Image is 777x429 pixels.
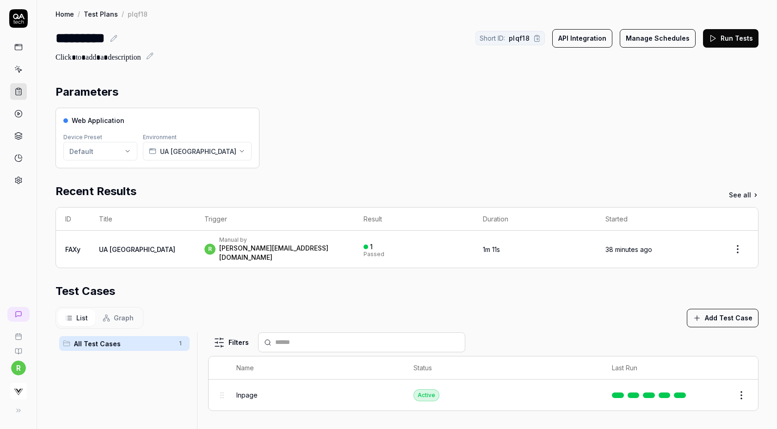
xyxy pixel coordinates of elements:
[128,9,148,18] div: plqf18
[413,389,439,401] div: Active
[175,338,186,349] span: 1
[603,356,699,380] th: Last Run
[354,208,474,231] th: Result
[208,333,254,352] button: Filters
[160,147,236,156] span: UA [GEOGRAPHIC_DATA]
[596,208,717,231] th: Started
[236,390,258,400] span: Inpage
[729,190,758,200] a: See all
[209,380,758,411] tr: InpageActive
[76,313,88,323] span: List
[4,340,33,355] a: Documentation
[483,245,500,253] time: 1m 11s
[84,9,118,18] a: Test Plans
[72,116,124,125] span: Web Application
[219,236,345,244] div: Manual by
[474,208,597,231] th: Duration
[90,208,195,231] th: Title
[10,383,27,399] img: Virtusize Logo
[219,244,345,262] div: [PERSON_NAME][EMAIL_ADDRESS][DOMAIN_NAME]
[703,29,758,48] button: Run Tests
[7,307,30,322] a: New conversation
[122,9,124,18] div: /
[11,361,26,375] button: r
[605,245,652,253] time: 38 minutes ago
[55,283,115,300] h2: Test Cases
[55,84,118,100] h2: Parameters
[552,29,612,48] button: API Integration
[114,313,134,323] span: Graph
[227,356,405,380] th: Name
[65,245,80,253] a: FAXy
[99,245,175,253] a: UA [GEOGRAPHIC_DATA]
[143,134,177,141] label: Environment
[195,208,354,231] th: Trigger
[509,33,530,43] span: plqf18
[69,147,93,156] div: Default
[63,142,137,160] button: Default
[58,309,95,326] button: List
[4,375,33,401] button: Virtusize Logo
[404,356,603,380] th: Status
[687,309,758,327] button: Add Test Case
[143,142,252,160] button: UA [GEOGRAPHIC_DATA]
[55,183,136,200] h2: Recent Results
[364,251,384,257] div: Passed
[74,339,173,349] span: All Test Cases
[4,325,33,340] a: Book a call with us
[55,9,74,18] a: Home
[78,9,80,18] div: /
[63,134,102,141] label: Device Preset
[95,309,141,326] button: Graph
[56,208,90,231] th: ID
[620,29,696,48] button: Manage Schedules
[370,243,373,251] div: 1
[480,33,505,43] span: Short ID:
[204,244,216,255] span: r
